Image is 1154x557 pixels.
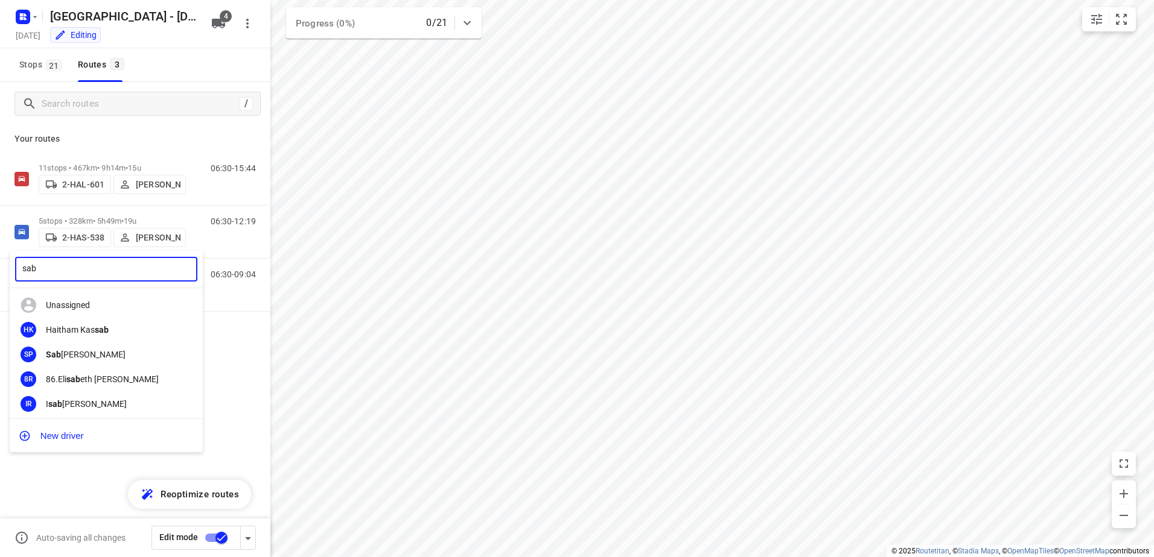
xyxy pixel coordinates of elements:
[10,424,203,448] button: New driver
[95,325,109,335] b: sab
[10,318,203,342] div: HKHaitham Kassab
[15,257,197,282] input: Assign to...
[10,391,203,416] div: IRIsab[PERSON_NAME]
[21,396,36,412] div: IR
[66,374,80,384] b: sab
[10,367,203,391] div: 8R86.Elisabeth [PERSON_NAME]
[46,399,173,409] div: I [PERSON_NAME]
[46,350,173,359] div: [PERSON_NAME]
[46,374,173,384] div: 86.Eli eth [PERSON_NAME]
[10,342,203,367] div: SPSab[PERSON_NAME]
[46,300,173,310] div: Unassigned
[46,350,61,359] b: Sab
[21,371,36,387] div: 8R
[10,293,203,318] div: Unassigned
[48,399,62,409] b: sab
[46,325,173,335] div: Haitham Kas
[21,322,36,338] div: HK
[21,347,36,362] div: SP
